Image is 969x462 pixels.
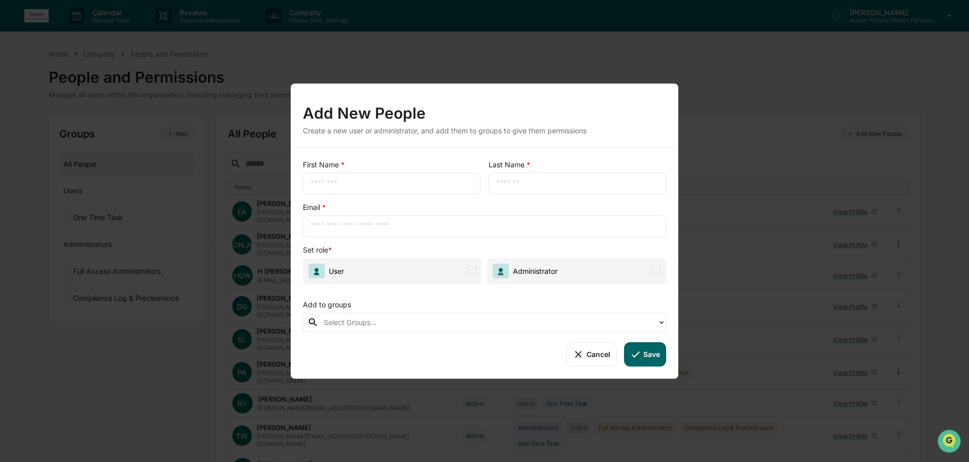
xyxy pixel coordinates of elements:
a: 🔎Data Lookup [6,143,68,161]
button: Cancel [566,342,616,366]
button: Save [624,342,666,366]
span: First Name [303,160,341,168]
img: Administrator Icon [493,263,509,278]
div: Create a new user or administrator, and add them to groups to give them permissions [303,126,666,134]
span: Pylon [101,172,123,180]
div: 🗄️ [74,129,82,137]
a: 🖐️Preclearance [6,124,70,142]
div: Add New People [303,95,666,122]
span: Administrator [509,266,558,275]
div: Start new chat [34,78,166,88]
span: User [325,266,344,275]
input: Clear [26,46,167,57]
img: 1746055101610-c473b297-6a78-478c-a979-82029cc54cd1 [10,78,28,96]
span: Last Name [489,160,527,168]
iframe: Open customer support [937,429,964,456]
span: Attestations [84,128,126,138]
a: Powered byPylon [72,171,123,180]
span: Preclearance [20,128,65,138]
img: User Icon [308,263,325,278]
span: Set role [303,245,328,258]
a: 🗄️Attestations [70,124,130,142]
div: 🔎 [10,148,18,156]
button: Start new chat [172,81,185,93]
div: We're available if you need us! [34,88,128,96]
span: Email [303,202,322,211]
div: 🖐️ [10,129,18,137]
div: Add to groups [303,292,666,312]
p: How can we help? [10,21,185,38]
span: Data Lookup [20,147,64,157]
